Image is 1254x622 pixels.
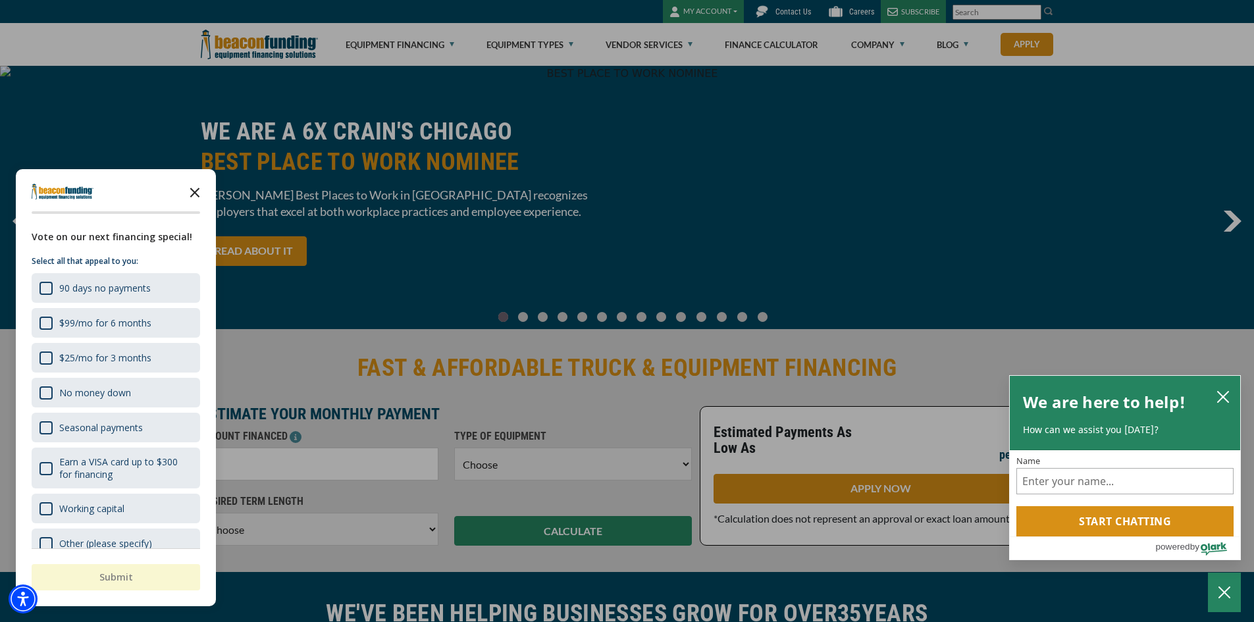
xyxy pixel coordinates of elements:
div: Seasonal payments [59,421,143,434]
label: Name [1016,457,1234,465]
div: Earn a VISA card up to $300 for financing [59,455,192,480]
button: Start chatting [1016,506,1234,536]
div: Vote on our next financing special! [32,230,200,244]
div: Earn a VISA card up to $300 for financing [32,448,200,488]
h2: We are here to help! [1023,389,1186,415]
button: close chatbox [1213,387,1234,405]
button: Submit [32,564,200,590]
div: Other (please specify) [32,529,200,558]
input: Name [1016,468,1234,494]
div: Working capital [59,502,124,515]
div: Seasonal payments [32,413,200,442]
div: Accessibility Menu [9,584,38,613]
div: $25/mo for 3 months [59,351,151,364]
div: olark chatbox [1009,375,1241,561]
img: Company logo [32,184,93,199]
p: Select all that appeal to you: [32,255,200,268]
div: $25/mo for 3 months [32,343,200,373]
div: No money down [59,386,131,399]
button: Close the survey [182,178,208,205]
div: Survey [16,169,216,606]
span: powered [1155,538,1189,555]
span: by [1190,538,1199,555]
div: Working capital [32,494,200,523]
button: Close Chatbox [1208,573,1241,612]
p: How can we assist you [DATE]? [1023,423,1227,436]
div: $99/mo for 6 months [59,317,151,329]
div: Other (please specify) [59,537,152,550]
a: Powered by Olark [1155,537,1240,559]
div: No money down [32,378,200,407]
div: 90 days no payments [59,282,151,294]
div: $99/mo for 6 months [32,308,200,338]
div: 90 days no payments [32,273,200,303]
